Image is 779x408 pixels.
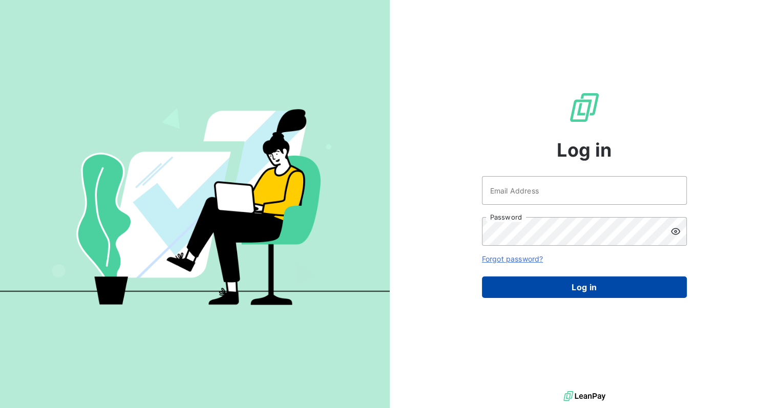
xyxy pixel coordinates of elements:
input: placeholder [482,176,687,205]
img: logo [563,389,605,404]
img: LeanPay Logo [568,91,601,124]
span: Log in [557,136,612,164]
button: Log in [482,276,687,298]
a: Forgot password? [482,254,543,263]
